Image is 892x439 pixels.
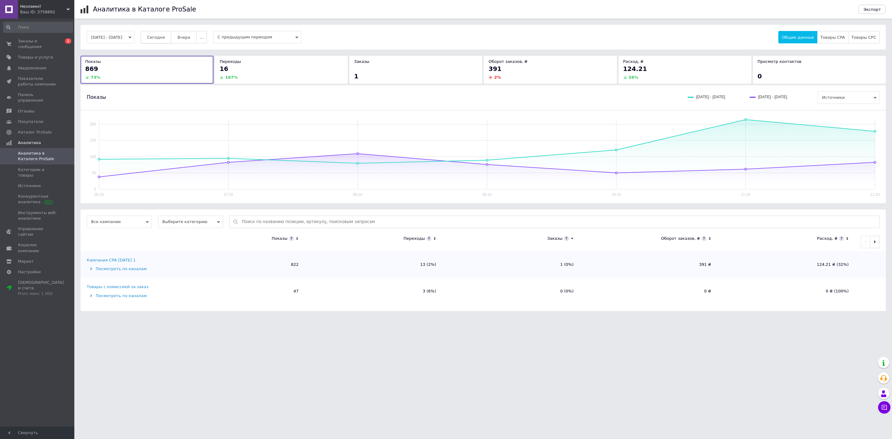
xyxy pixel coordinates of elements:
button: Общие данные [778,31,817,43]
span: Товары CPA [820,35,845,40]
span: Незламні! [20,4,67,9]
div: Расход, ₴ [817,236,837,241]
text: 100 [90,155,96,159]
span: Выберите категорию [158,216,223,228]
button: ... [196,31,207,43]
text: 50 [92,171,96,175]
span: Показатели работы компании [18,76,57,87]
button: Экспорт [859,5,886,14]
span: Покупатели [18,119,43,125]
span: 167 % [225,75,238,80]
div: Оборот заказов, ₴ [661,236,700,241]
span: 73 % [91,75,100,80]
div: Показы [272,236,287,241]
td: 1 (0%) [442,251,580,278]
span: Товары и услуги [18,55,53,60]
span: 1 [65,38,71,44]
span: ... [200,35,203,40]
span: 2 % [494,75,501,80]
text: 150 [90,138,96,143]
td: 3 (6%) [305,278,442,305]
button: Вчера [171,31,197,43]
text: 07.10 [224,192,233,197]
span: Каталог ProSale [18,130,51,135]
span: [DEMOGRAPHIC_DATA] и счета [18,280,64,297]
text: 11.10 [741,192,750,197]
td: 822 [167,251,305,278]
text: 06.10 [94,192,104,197]
h1: Аналитика в Каталоге ProSale [93,6,196,13]
span: Экспорт [864,7,881,12]
button: Товары CPC [848,31,880,43]
span: Категории и товары [18,167,57,178]
td: 0 (0%) [442,278,580,305]
td: 0 ₴ [580,278,717,305]
span: Заказы и сообщения [18,38,57,50]
div: Ваш ID: 3758892 [20,9,74,15]
span: Источники [18,183,41,189]
span: Показы [85,59,101,64]
span: Общие данные [782,35,814,40]
div: Посмотреть по каналам [87,266,166,272]
text: 10.10 [612,192,621,197]
span: 124.21 [623,65,647,72]
span: Управление сайтом [18,226,57,237]
span: Все кампании [87,216,152,228]
button: Сегодня [141,31,171,43]
text: 09.10 [483,192,492,197]
span: Конкурентная аналитика [18,194,57,205]
div: Посмотреть по каналам [87,293,166,299]
div: Товары с комиссией за заказ [87,284,148,290]
td: 13 (2%) [305,251,442,278]
span: Вчера [177,35,190,40]
span: 16 [220,65,228,72]
td: 47 [167,278,305,305]
div: Prom микс 1 000 [18,291,64,296]
span: Настройки [18,269,41,275]
span: Переходы [220,59,241,64]
div: Заказы [547,236,562,241]
div: Переходы [404,236,425,241]
span: Уведомления [18,65,46,71]
input: Поиск по названию позиции, артикулу, поисковым запросам [242,216,876,228]
span: Сегодня [147,35,165,40]
span: С предыдущим периодом [213,31,301,43]
span: Показы [87,94,106,101]
span: 391 [488,65,501,72]
span: 26 % [629,75,638,80]
span: Оборот заказов, ₴ [488,59,527,64]
span: 869 [85,65,98,72]
span: Маркет [18,259,34,264]
span: Заказы [354,59,369,64]
span: Панель управления [18,92,57,103]
span: Отзывы [18,108,34,114]
span: Расход, ₴ [623,59,644,64]
td: 124.21 ₴ (32%) [717,251,855,278]
span: Кошелек компании [18,242,57,253]
input: Поиск [3,22,73,33]
span: Источники [818,91,880,104]
button: Товары CPA [817,31,848,43]
text: 200 [90,122,96,126]
span: Аналитика [18,140,41,146]
button: [DATE] - [DATE] [87,31,134,43]
text: 12.10 [870,192,880,197]
div: Кампания CPA [DATE] 1 [87,257,136,263]
span: Товары CPC [851,35,876,40]
td: 0 ₴ (100%) [717,278,855,305]
td: 391 ₴ [580,251,717,278]
span: Аналитика в Каталоге ProSale [18,151,57,162]
text: 0 [94,187,96,191]
span: 0 [758,72,762,80]
span: Просмотр контактов [758,59,802,64]
span: Инструменты веб-аналитики [18,210,57,221]
span: 1 [354,72,358,80]
text: 08.10 [353,192,362,197]
button: Чат с покупателем [878,401,890,414]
